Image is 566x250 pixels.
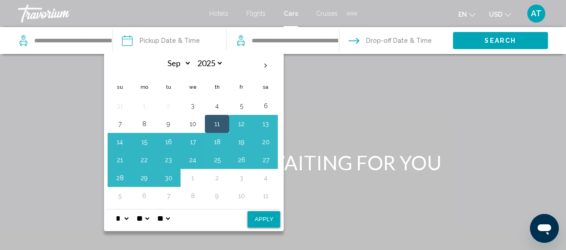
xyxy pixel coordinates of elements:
[234,136,249,148] button: Day 19
[530,214,559,243] iframe: Button to launch messaging window
[113,190,127,202] button: Day 5
[209,10,228,17] a: Hotels
[186,172,200,184] button: Day 1
[284,10,298,17] a: Cars
[161,172,176,184] button: Day 30
[18,5,200,23] a: Travorium
[458,8,475,21] button: Change language
[135,209,151,227] select: Select minute
[453,32,548,49] button: Search
[137,190,151,202] button: Day 6
[186,154,200,166] button: Day 24
[484,37,516,45] span: Search
[194,55,223,71] select: Select year
[137,100,151,112] button: Day 1
[137,172,151,184] button: Day 29
[113,154,127,166] button: Day 21
[210,100,224,112] button: Day 4
[161,118,176,130] button: Day 9
[234,172,249,184] button: Day 3
[113,172,127,184] button: Day 28
[137,154,151,166] button: Day 22
[234,190,249,202] button: Day 10
[258,172,273,184] button: Day 4
[234,154,249,166] button: Day 26
[113,118,127,130] button: Day 7
[210,118,224,130] button: Day 11
[210,190,224,202] button: Day 9
[258,136,273,148] button: Day 20
[234,118,249,130] button: Day 12
[113,136,127,148] button: Day 14
[186,118,200,130] button: Day 10
[489,11,503,18] span: USD
[489,8,511,21] button: Change currency
[186,100,200,112] button: Day 3
[366,34,432,47] span: Drop-off Date & Time
[155,209,172,227] select: Select AM/PM
[186,190,200,202] button: Day 8
[137,118,151,130] button: Day 8
[234,100,249,112] button: Day 5
[122,27,200,54] button: Pickup date
[246,10,266,17] a: Flights
[258,118,273,130] button: Day 13
[161,190,176,202] button: Day 7
[210,154,224,166] button: Day 25
[137,136,151,148] button: Day 15
[525,4,548,23] button: User Menu
[349,27,432,54] button: Drop-off date
[114,209,130,227] select: Select hour
[258,100,273,112] button: Day 6
[162,55,191,71] select: Select month
[161,136,176,148] button: Day 16
[186,136,200,148] button: Day 17
[258,190,273,202] button: Day 11
[258,154,273,166] button: Day 27
[210,172,224,184] button: Day 2
[210,136,224,148] button: Day 18
[161,100,176,112] button: Day 2
[531,9,542,18] span: AT
[161,154,176,166] button: Day 23
[254,55,278,76] button: Next month
[347,6,357,21] button: Extra navigation items
[248,211,280,227] button: Apply
[113,100,127,112] button: Day 31
[316,10,338,17] a: Cruises
[458,11,467,18] span: en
